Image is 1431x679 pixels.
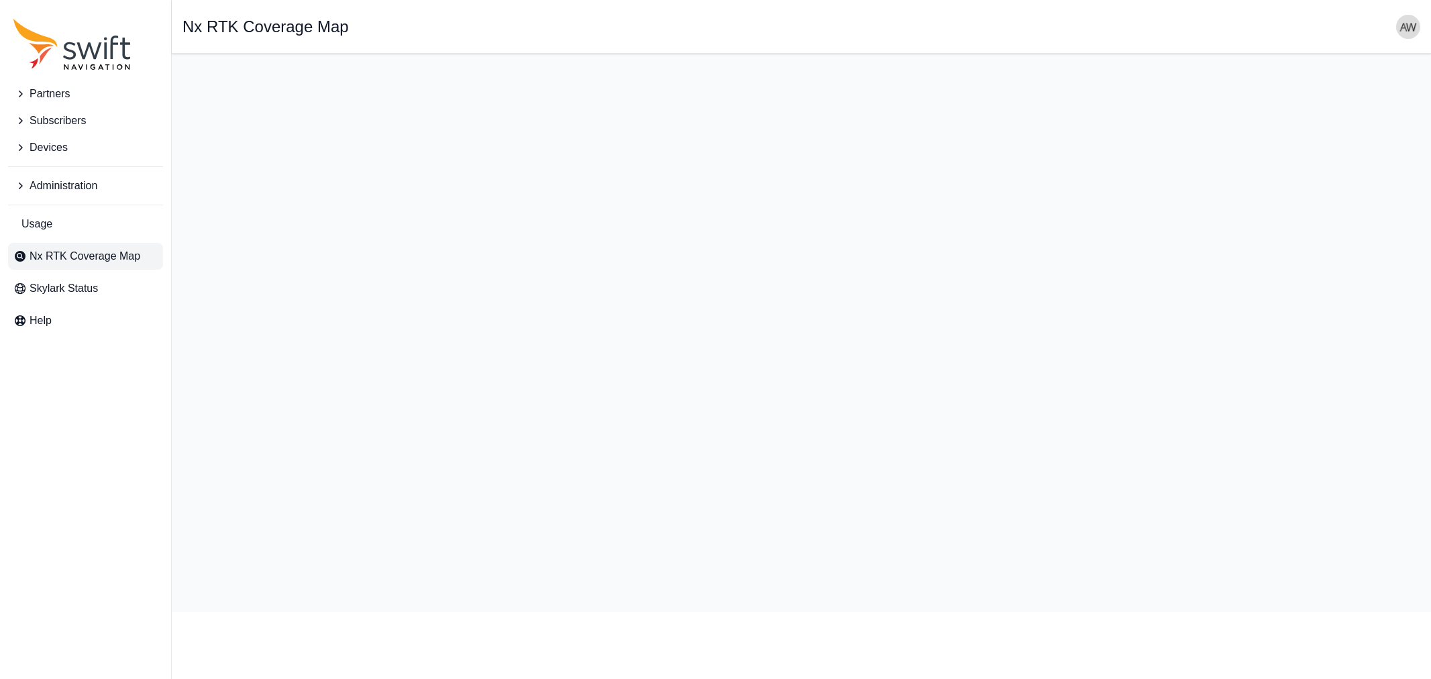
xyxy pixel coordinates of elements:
button: Devices [8,134,163,161]
span: Subscribers [30,113,86,129]
span: Help [30,313,52,329]
span: Devices [30,140,68,156]
span: Nx RTK Coverage Map [30,248,140,264]
span: Partners [30,86,70,102]
span: Skylark Status [30,280,98,297]
a: Help [8,307,163,334]
iframe: RTK Map [182,64,1420,601]
button: Partners [8,81,163,107]
button: Subscribers [8,107,163,134]
span: Administration [30,178,97,194]
a: Skylark Status [8,275,163,302]
a: Nx RTK Coverage Map [8,243,163,270]
a: Usage [8,211,163,238]
button: Administration [8,172,163,199]
span: Usage [21,216,52,232]
img: user photo [1396,15,1420,39]
h1: Nx RTK Coverage Map [182,19,349,35]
